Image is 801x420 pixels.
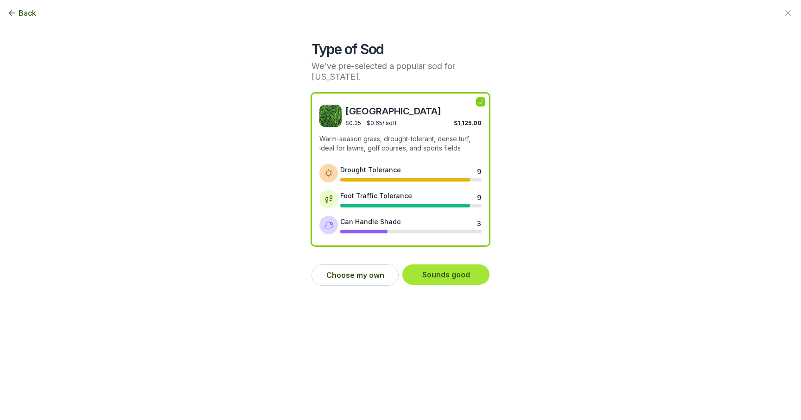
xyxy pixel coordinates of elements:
div: Foot Traffic Tolerance [340,191,412,201]
button: Back [7,7,36,19]
div: 3 [477,219,481,226]
img: Drought tolerance icon [324,169,333,178]
div: 9 [477,167,481,174]
p: We've pre-selected a popular sod for [US_STATE]. [311,61,489,82]
div: 9 [477,193,481,200]
img: Foot traffic tolerance icon [324,194,333,204]
span: Back [19,7,36,19]
button: Choose my own [311,264,399,286]
img: Shade tolerance icon [324,220,333,230]
span: $1,125.00 [454,119,482,126]
img: Bermuda sod image [319,105,342,127]
div: Can Handle Shade [340,217,401,226]
span: $0.35 - $0.65 / sqft [345,119,397,126]
span: [GEOGRAPHIC_DATA] [345,105,482,118]
div: Drought Tolerance [340,165,401,175]
button: Sounds good [402,264,489,285]
p: Warm-season grass, drought-tolerant, dense turf, ideal for lawns, golf courses, and sports fields [319,134,482,153]
h2: Type of Sod [311,41,489,57]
